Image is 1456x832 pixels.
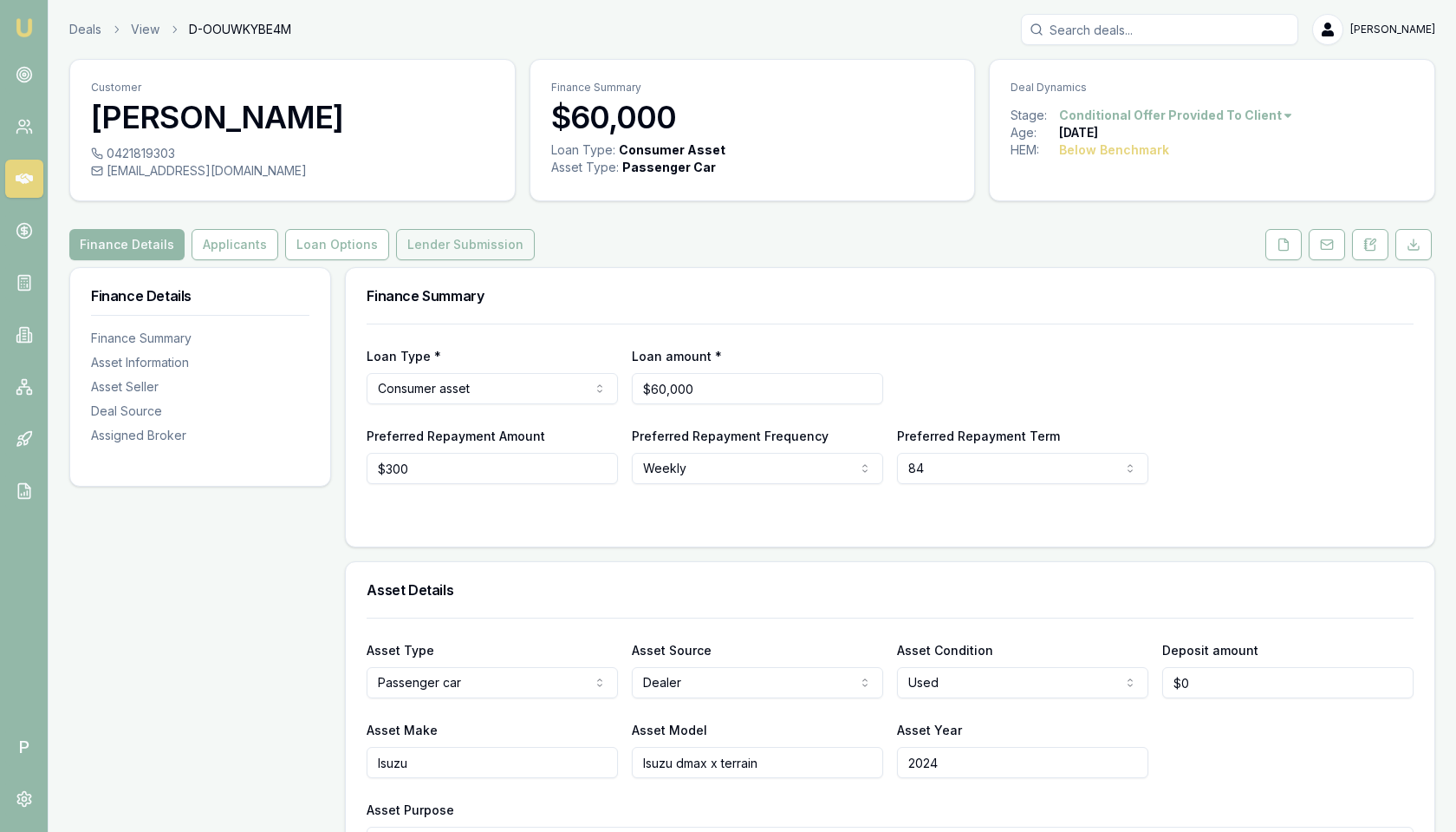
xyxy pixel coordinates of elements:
[367,349,441,364] label: Loan Type *
[91,289,309,303] h3: Finance Details
[188,229,282,260] a: Applicants
[1011,124,1059,141] div: Age:
[367,643,434,658] label: Asset Type
[1011,107,1059,124] div: Stage:
[622,159,716,176] div: Passenger Car
[5,728,43,766] span: P
[367,429,545,443] label: Preferred Repayment Amount
[285,229,389,260] button: Loan Options
[1059,141,1169,159] div: Below Benchmark
[1162,643,1258,658] label: Deposit amount
[91,100,494,134] h3: [PERSON_NAME]
[1350,23,1435,36] span: [PERSON_NAME]
[393,229,538,260] a: Lender Submission
[189,21,291,38] span: D-OOUWKYBE4M
[131,21,159,38] a: View
[91,330,309,347] div: Finance Summary
[282,229,393,260] a: Loan Options
[91,378,309,396] div: Asset Seller
[367,583,1414,597] h3: Asset Details
[897,643,993,658] label: Asset Condition
[551,141,615,159] div: Loan Type:
[367,723,438,737] label: Asset Make
[632,373,883,404] input: $
[897,429,1060,443] label: Preferred Repayment Term
[619,141,725,159] div: Consumer Asset
[91,145,494,162] div: 0421819303
[1059,124,1098,141] div: [DATE]
[367,289,1414,303] h3: Finance Summary
[91,427,309,444] div: Assigned Broker
[632,429,829,443] label: Preferred Repayment Frequency
[69,229,188,260] a: Finance Details
[69,229,185,260] button: Finance Details
[396,229,535,260] button: Lender Submission
[1059,107,1294,124] button: Conditional Offer Provided To Client
[69,21,291,38] nav: breadcrumb
[192,229,278,260] button: Applicants
[551,159,619,176] div: Asset Type :
[632,643,712,658] label: Asset Source
[91,354,309,371] div: Asset Information
[91,81,494,95] p: Customer
[1011,141,1059,159] div: HEM:
[551,100,954,134] h3: $60,000
[367,453,618,484] input: $
[897,723,962,737] label: Asset Year
[1011,81,1414,95] p: Deal Dynamics
[551,81,954,95] p: Finance Summary
[1021,14,1298,45] input: Search deals
[91,403,309,420] div: Deal Source
[632,723,707,737] label: Asset Model
[367,803,454,817] label: Asset Purpose
[91,162,494,180] div: [EMAIL_ADDRESS][DOMAIN_NAME]
[69,21,101,38] a: Deals
[632,349,722,364] label: Loan amount *
[14,17,35,38] img: emu-icon-u.png
[1162,667,1414,698] input: $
